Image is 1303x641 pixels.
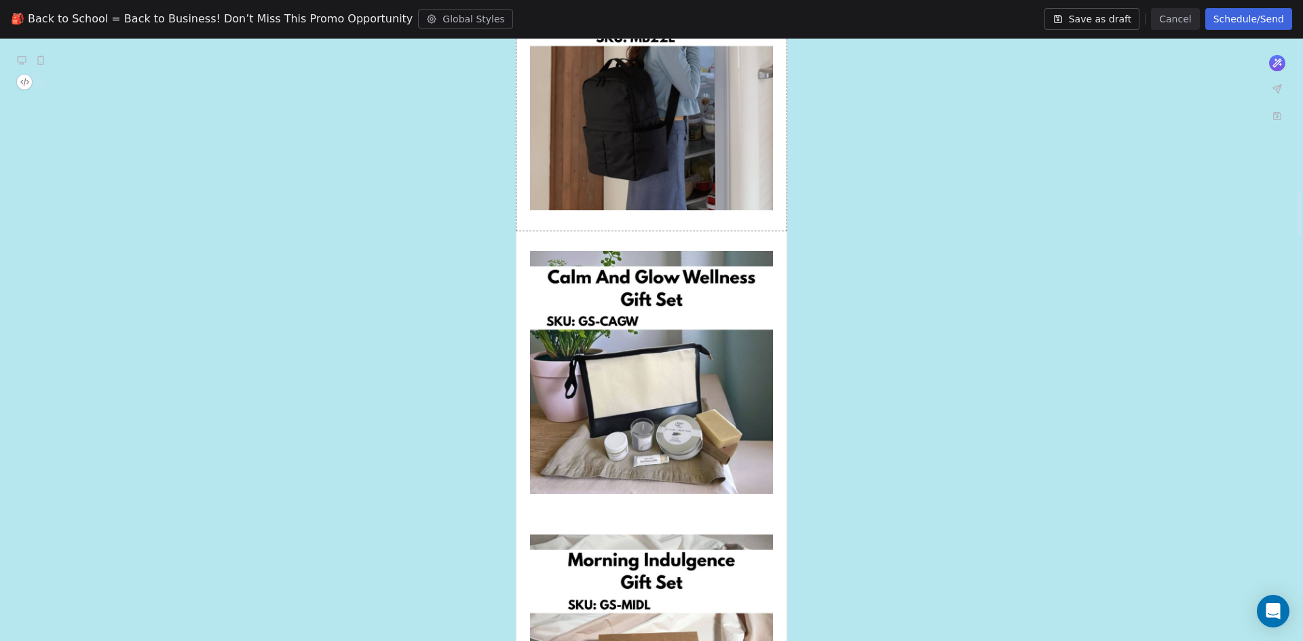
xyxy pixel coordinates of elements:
[1257,595,1289,627] div: Open Intercom Messenger
[418,9,513,28] button: Global Styles
[1044,8,1140,30] button: Save as draft
[1151,8,1199,30] button: Cancel
[1205,8,1292,30] button: Schedule/Send
[11,11,413,27] span: 🎒 Back to School = Back to Business! Don’t Miss This Promo Opportunity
